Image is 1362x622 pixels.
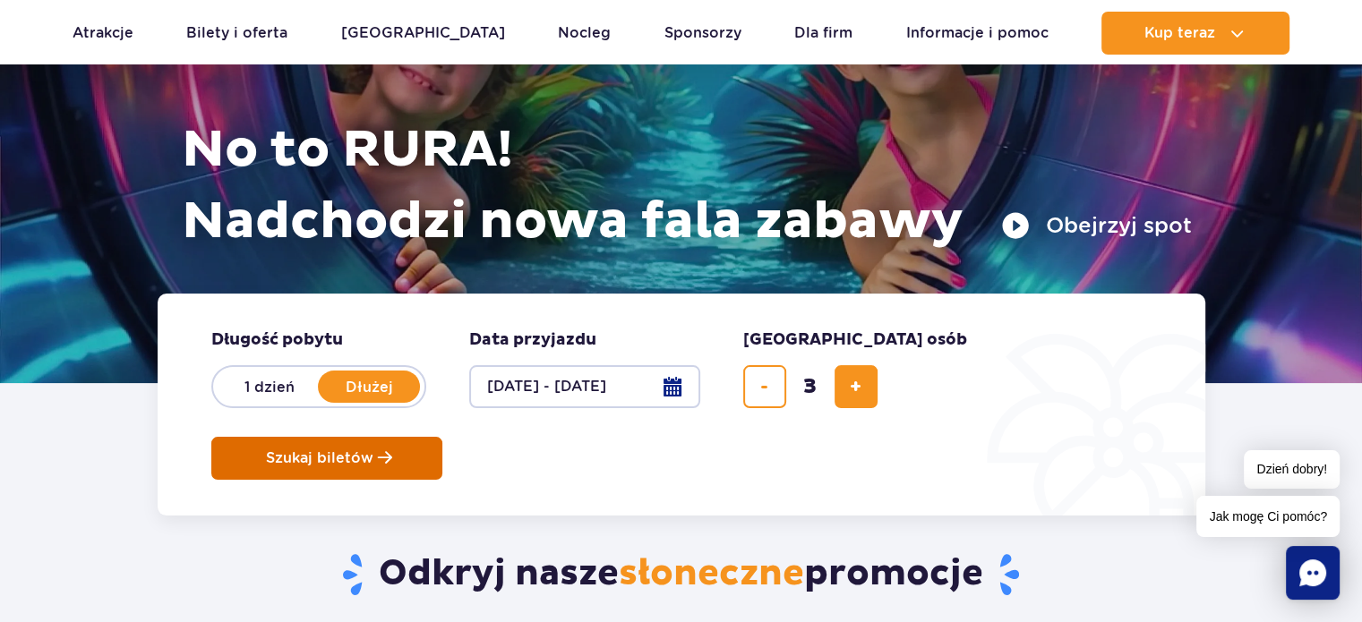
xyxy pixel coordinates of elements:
[743,329,967,351] span: [GEOGRAPHIC_DATA] osób
[182,115,1192,258] h1: No to RURA! Nadchodzi nowa fala zabawy
[469,365,700,408] button: [DATE] - [DATE]
[1101,12,1289,55] button: Kup teraz
[1286,546,1340,600] div: Chat
[1244,450,1340,489] span: Dzień dobry!
[619,551,804,596] span: słoneczne
[906,12,1049,55] a: Informacje i pomoc
[469,329,596,351] span: Data przyjazdu
[789,365,832,408] input: liczba biletów
[1144,25,1215,41] span: Kup teraz
[73,12,133,55] a: Atrakcje
[743,365,786,408] button: usuń bilet
[211,437,442,480] button: Szukaj biletów
[158,294,1205,515] form: Planowanie wizyty w Park of Poland
[186,12,287,55] a: Bilety i oferta
[558,12,611,55] a: Nocleg
[319,368,421,405] label: Dłużej
[211,329,343,351] span: Długość pobytu
[266,450,373,466] span: Szukaj biletów
[835,365,878,408] button: dodaj bilet
[664,12,741,55] a: Sponsorzy
[794,12,852,55] a: Dla firm
[218,368,321,405] label: 1 dzień
[1196,496,1340,537] span: Jak mogę Ci pomóc?
[1001,211,1192,240] button: Obejrzyj spot
[341,12,505,55] a: [GEOGRAPHIC_DATA]
[157,551,1205,598] h2: Odkryj nasze promocje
